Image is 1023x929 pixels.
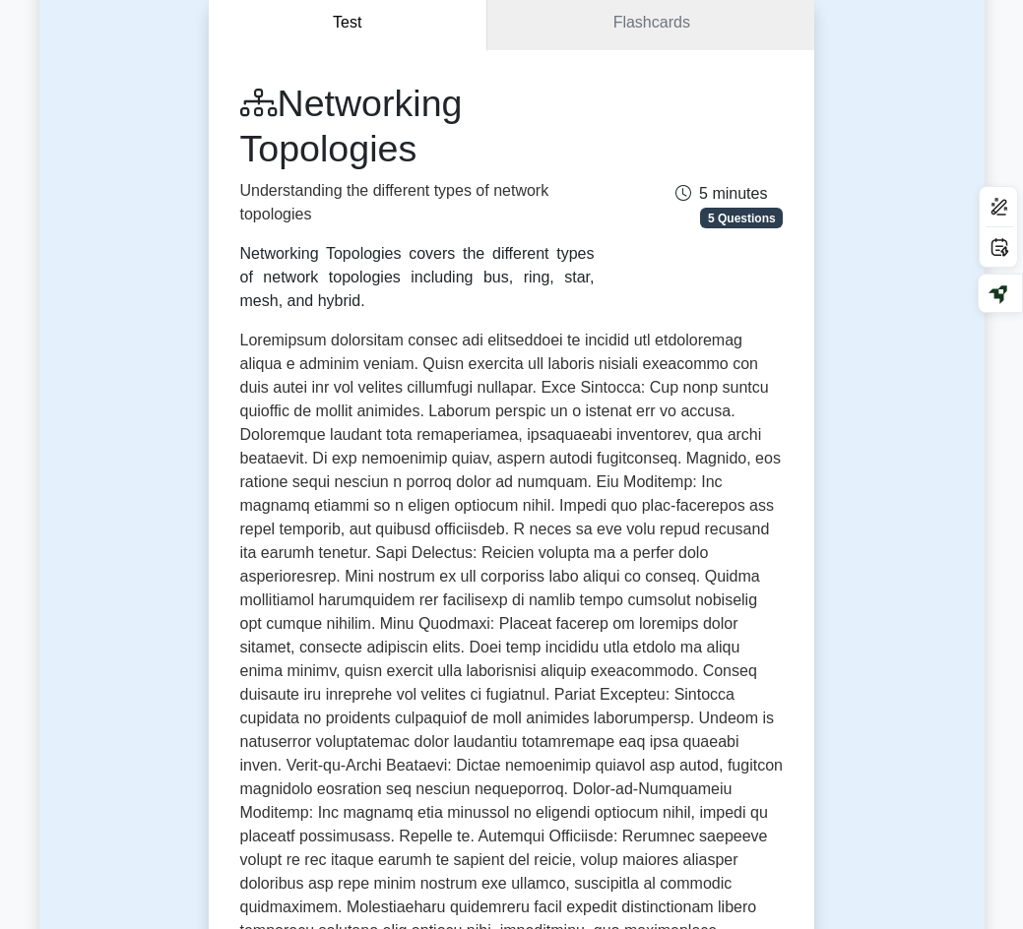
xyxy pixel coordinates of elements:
div: Networking Topologies covers the different types of network topologies including bus, ring, star,... [240,242,595,313]
span: 5 minutes [675,185,767,202]
p: Understanding the different types of network topologies [240,179,595,226]
h1: Networking Topologies [240,82,595,170]
span: 5 Questions [700,208,783,227]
